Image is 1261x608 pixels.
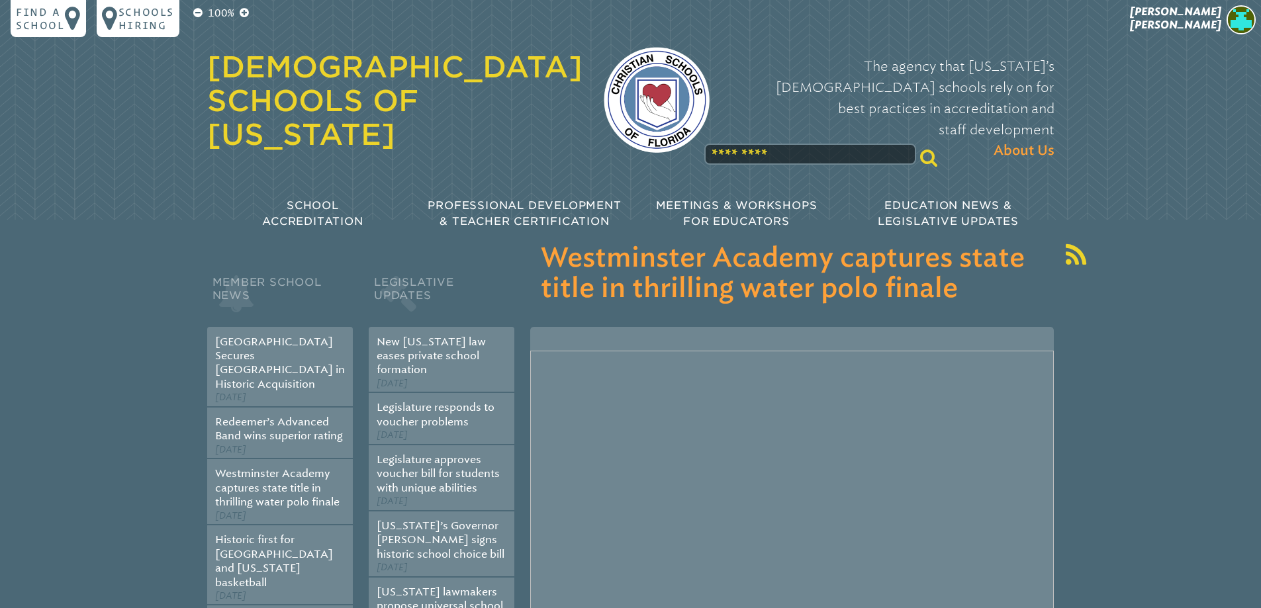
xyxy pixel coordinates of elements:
[205,5,237,21] p: 100%
[377,562,408,573] span: [DATE]
[377,335,486,376] a: New [US_STATE] law eases private school formation
[215,335,345,390] a: [GEOGRAPHIC_DATA] Secures [GEOGRAPHIC_DATA] in Historic Acquisition
[215,510,246,521] span: [DATE]
[207,50,583,152] a: [DEMOGRAPHIC_DATA] Schools of [US_STATE]
[377,519,504,560] a: [US_STATE]’s Governor [PERSON_NAME] signs historic school choice bill
[731,56,1054,161] p: The agency that [US_STATE]’s [DEMOGRAPHIC_DATA] schools rely on for best practices in accreditati...
[377,496,408,507] span: [DATE]
[215,467,340,508] a: Westminster Academy captures state title in thrilling water polo finale
[878,199,1019,228] span: Education News & Legislative Updates
[994,140,1054,161] span: About Us
[1130,5,1221,31] span: [PERSON_NAME] [PERSON_NAME]
[215,590,246,601] span: [DATE]
[428,199,621,228] span: Professional Development & Teacher Certification
[262,199,363,228] span: School Accreditation
[1227,5,1256,34] img: 0caf81f5753a734a4045087360eef146
[377,401,494,427] a: Legislature responds to voucher problems
[207,273,353,327] h2: Member School News
[377,453,500,494] a: Legislature approves voucher bill for students with unique abilities
[604,47,710,153] img: csf-logo-web-colors.png
[541,243,1043,304] h3: Westminster Academy captures state title in thrilling water polo finale
[369,273,514,327] h2: Legislative Updates
[215,415,343,442] a: Redeemer’s Advanced Band wins superior rating
[118,5,174,32] p: Schools Hiring
[656,199,817,228] span: Meetings & Workshops for Educators
[215,444,246,455] span: [DATE]
[215,392,246,403] span: [DATE]
[16,5,65,32] p: Find a school
[215,533,333,588] a: Historic first for [GEOGRAPHIC_DATA] and [US_STATE] basketball
[377,378,408,389] span: [DATE]
[377,429,408,441] span: [DATE]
